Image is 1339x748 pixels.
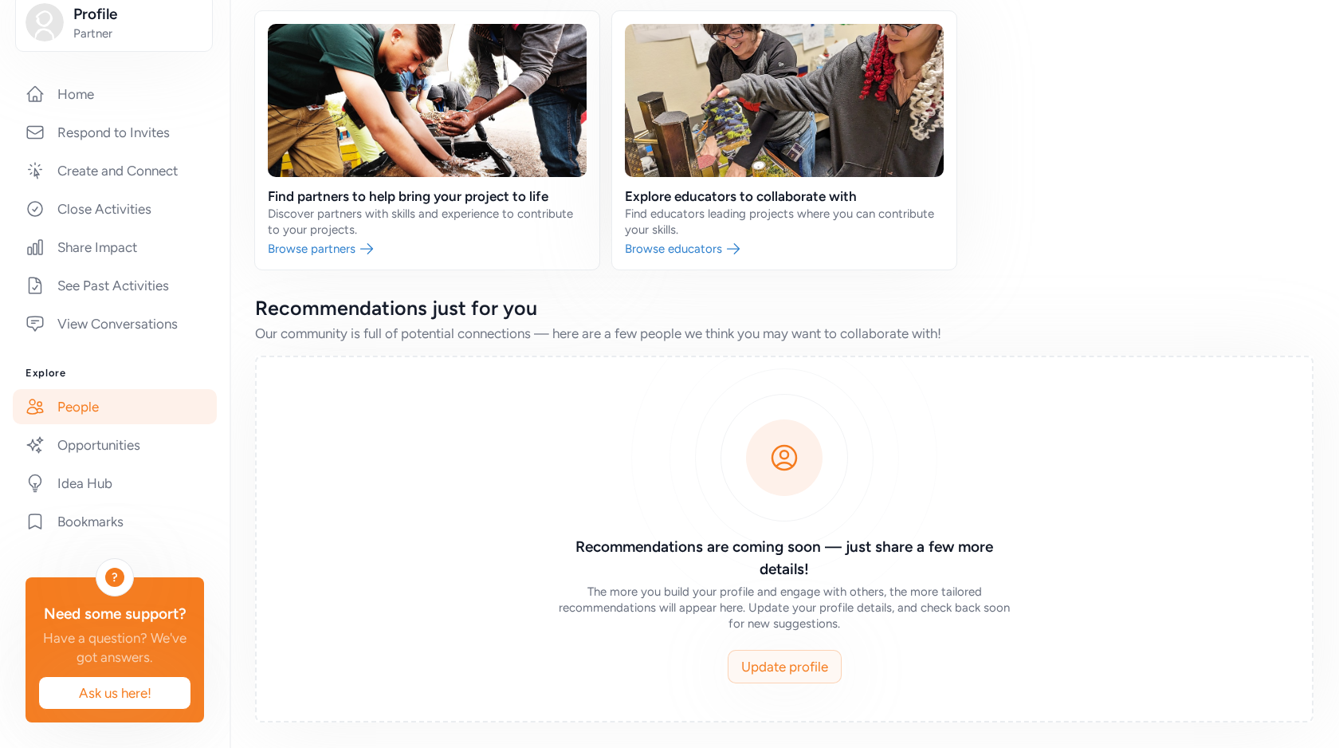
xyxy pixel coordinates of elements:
[13,230,217,265] a: Share Impact
[13,153,217,188] a: Create and Connect
[26,367,204,380] h3: Explore
[255,324,1313,343] div: Our community is full of potential connections — here are a few people we think you may want to c...
[13,504,217,539] a: Bookmarks
[13,306,217,341] a: View Conversations
[13,268,217,303] a: See Past Activities
[13,389,217,424] a: People
[728,650,842,683] button: Update profile
[728,651,841,683] a: Update profile
[555,584,1014,632] div: The more you build your profile and engage with others, the more tailored recommendations will ap...
[13,77,217,112] a: Home
[741,657,828,676] span: Update profile
[13,427,217,463] a: Opportunities
[13,191,217,226] a: Close Activities
[555,536,1014,581] h3: Recommendations are coming soon — just share a few more details!
[73,26,202,41] span: Partner
[38,676,191,710] button: Ask us here!
[38,603,191,625] div: Need some support?
[13,115,217,150] a: Respond to Invites
[52,683,178,703] span: Ask us here!
[38,628,191,667] div: Have a question? We've got answers.
[105,568,124,587] div: ?
[13,466,217,501] a: Idea Hub
[255,295,1313,321] div: Recommendations just for you
[73,3,202,26] span: Profile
